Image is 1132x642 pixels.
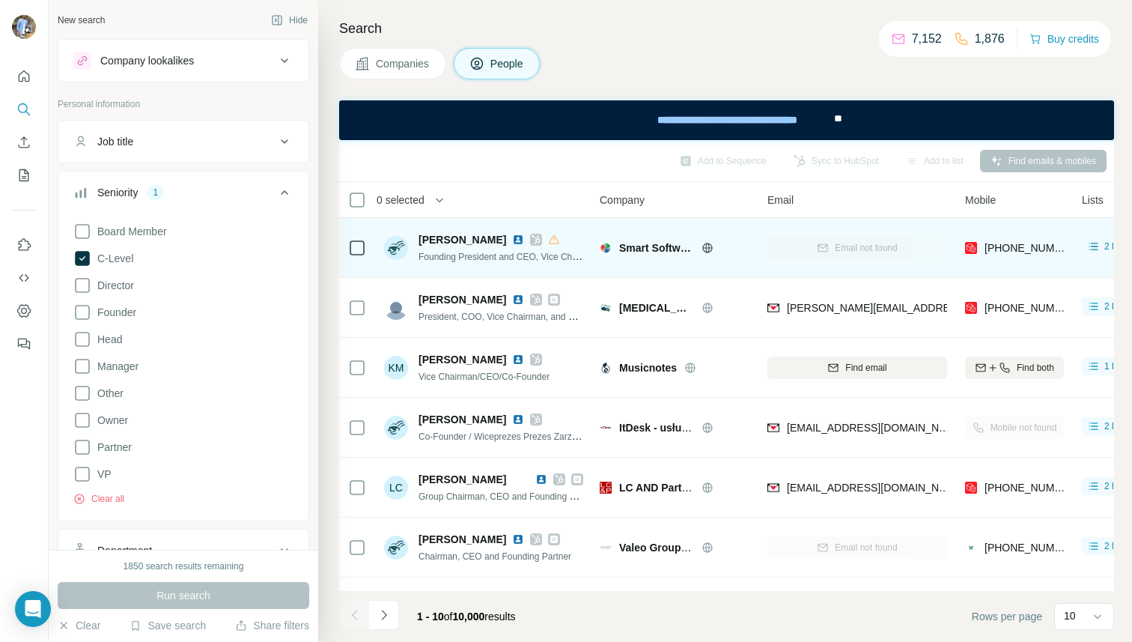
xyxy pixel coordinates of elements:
[91,359,139,374] span: Manager
[972,609,1042,624] span: Rows per page
[600,362,612,374] img: Logo of Musicnotes
[12,63,36,90] button: Quick start
[91,224,167,239] span: Board Member
[767,357,947,379] button: Find email
[235,618,309,633] button: Share filters
[384,476,408,500] div: LC
[600,242,612,254] img: Logo of Smart Software
[1104,539,1128,553] span: 2 lists
[619,360,677,375] span: Musicnotes
[147,186,164,199] div: 1
[1017,361,1054,375] span: Find both
[58,533,308,569] button: Department
[619,300,694,315] span: [MEDICAL_DATA] Check Labs
[369,600,399,630] button: Navigate to next page
[985,482,1079,494] span: [PHONE_NUMBER]
[339,100,1114,140] iframe: Banner
[384,356,408,380] div: KM
[767,300,779,315] img: provider findymail logo
[845,361,886,375] span: Find email
[512,354,524,366] img: LinkedIn logo
[58,124,308,160] button: Job title
[12,330,36,357] button: Feedback
[417,611,516,623] span: results
[419,473,506,485] span: [PERSON_NAME]
[419,490,599,502] span: Group Chairman, CEO and Founding Partner
[512,234,524,246] img: LinkedIn logo
[12,15,36,39] img: Avatar
[512,414,524,426] img: LinkedIn logo
[124,560,244,573] div: 1850 search results remaining
[419,430,760,442] span: Co-Founder / Wiceprezes Prezes Zarządu / Dyrektor ds. administracyjno finansowych
[91,332,122,347] span: Head
[600,193,645,208] span: Company
[91,467,112,482] span: VP
[600,542,612,554] img: Logo of Valeo Groupe Americas
[419,310,602,322] span: President, COO, Vice Chairman, and Founder
[619,240,694,255] span: Smart Software
[419,372,550,382] span: Vice Chairman/CEO/Co-Founder
[767,193,794,208] span: Email
[376,56,430,71] span: Companies
[384,536,408,560] img: Avatar
[1082,193,1104,208] span: Lists
[91,413,128,428] span: Owner
[12,231,36,258] button: Use Surfe on LinkedIn
[419,292,506,307] span: [PERSON_NAME]
[384,416,408,440] img: Avatar
[985,542,1079,554] span: [PHONE_NUMBER]
[600,482,612,494] img: Logo of LC AND Partners Project Management and Engineering
[377,193,424,208] span: 0 selected
[384,236,408,260] img: Avatar
[767,480,779,495] img: provider findymail logo
[419,250,600,262] span: Founding President and CEO, Vice Chairman
[1064,608,1076,623] p: 10
[91,386,124,401] span: Other
[975,30,1005,48] p: 1,876
[912,30,942,48] p: 7,152
[12,129,36,156] button: Enrich CSV
[965,357,1064,379] button: Find both
[97,543,152,558] div: Department
[91,278,134,293] span: Director
[100,53,194,68] div: Company lookalikes
[787,302,1050,314] span: [PERSON_NAME][EMAIL_ADDRESS][DOMAIN_NAME]
[1104,420,1128,433] span: 2 lists
[419,532,506,547] span: [PERSON_NAME]
[97,134,133,149] div: Job title
[965,540,977,555] img: provider contactout logo
[453,611,485,623] span: 10,000
[965,193,996,208] span: Mobile
[73,492,124,506] button: Clear all
[384,296,408,320] img: Avatar
[91,305,136,320] span: Founder
[15,591,51,627] div: Open Intercom Messenger
[1104,479,1128,493] span: 2 lists
[965,300,977,315] img: provider prospeo logo
[1104,240,1128,253] span: 2 lists
[339,18,1114,39] h4: Search
[12,264,36,291] button: Use Surfe API
[419,551,571,562] span: Chairman, CEO and Founding Partner
[787,482,964,494] span: [EMAIL_ADDRESS][DOMAIN_NAME]
[444,611,453,623] span: of
[58,97,309,111] p: Personal information
[261,9,318,31] button: Hide
[490,56,525,71] span: People
[12,96,36,123] button: Search
[965,240,977,255] img: provider prospeo logo
[130,618,206,633] button: Save search
[1104,360,1123,373] span: 1 list
[91,251,133,266] span: C-Level
[985,302,1079,314] span: [PHONE_NUMBER]
[512,533,524,545] img: LinkedIn logo
[965,480,977,495] img: provider prospeo logo
[419,352,506,367] span: [PERSON_NAME]
[58,618,100,633] button: Clear
[58,43,308,79] button: Company lookalikes
[12,297,36,324] button: Dashboard
[619,542,737,554] span: Valeo Groupe Americas
[512,294,524,306] img: LinkedIn logo
[58,13,105,27] div: New search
